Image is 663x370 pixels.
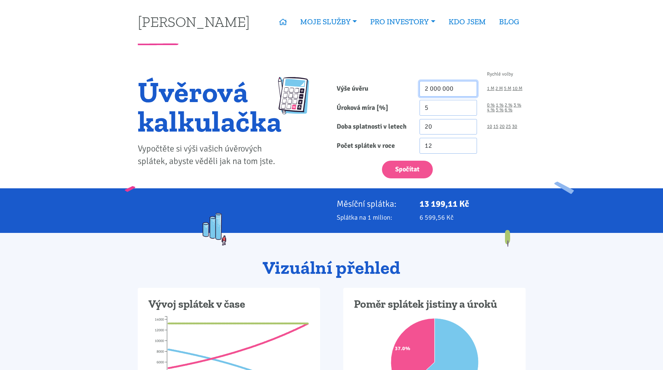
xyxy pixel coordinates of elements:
a: 3 % [513,103,521,108]
p: 13 199,11 Kč [420,199,526,209]
a: 10 [487,124,492,129]
tspan: 10000 [154,339,164,343]
tspan: 6000 [156,360,164,364]
a: 4 % [487,108,495,112]
a: 10 M [512,86,522,91]
button: Spočítat [382,161,433,179]
a: 30 [512,124,517,129]
a: 25 [506,124,511,129]
a: 20 [499,124,505,129]
a: MOJE SLUŽBY [294,13,364,30]
a: 1 M [487,86,494,91]
a: 5 % [496,108,504,112]
a: KDO JSEM [442,13,492,30]
p: Vypočtěte si výši vašich úvěrových splátek, abyste věděli jak na tom jste. [138,143,282,168]
label: Výše úvěru [331,81,414,97]
a: PRO INVESTORY [364,13,442,30]
a: BLOG [492,13,526,30]
tspan: 12000 [154,328,164,332]
p: 6 599,56 Kč [420,212,526,223]
tspan: 14000 [154,317,164,322]
p: Splátka na 1 milion: [337,212,410,223]
p: Měsíční splátka: [337,199,410,209]
h3: Vývoj splátek v čase [148,297,309,311]
label: Úroková míra [%] [331,100,414,116]
h3: Poměr splátek jistiny a úroků [354,297,515,311]
h2: Vizuální přehled [138,258,526,278]
h1: Úvěrová kalkulačka [138,77,282,136]
label: Počet splátek v roce [331,138,414,154]
a: 2 % [505,103,512,108]
label: Doba splatnosti v letech [331,119,414,135]
a: 0 % [487,103,495,108]
a: 2 M [495,86,503,91]
a: 6 % [505,108,512,112]
tspan: 8000 [156,349,164,354]
a: 5 M [504,86,511,91]
a: [PERSON_NAME] [138,14,250,29]
a: 15 [493,124,498,129]
a: 1 % [496,103,504,108]
span: Rychlé volby [487,72,513,77]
